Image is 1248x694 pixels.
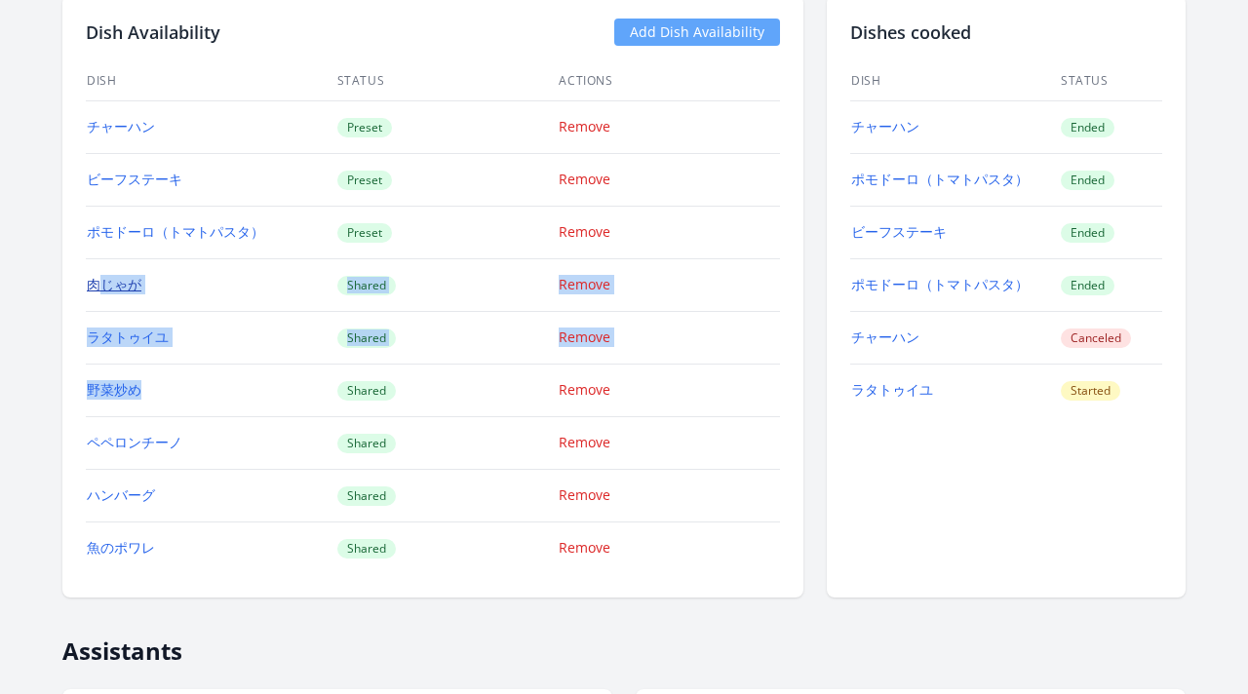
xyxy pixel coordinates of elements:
span: Started [1061,381,1120,401]
th: Actions [558,61,780,101]
span: Canceled [1061,328,1131,348]
a: 肉じゃが [87,275,141,293]
a: Remove [559,328,610,346]
a: チャーハン [851,117,919,135]
a: Remove [559,433,610,451]
span: Ended [1061,223,1114,243]
th: Dish [850,61,1060,101]
a: チャーハン [851,328,919,346]
a: ラタトゥイユ [87,328,169,346]
a: ラタトゥイユ [851,380,933,399]
a: ハンバーグ [87,485,155,504]
span: Shared [337,276,396,295]
span: Shared [337,434,396,453]
span: Preset [337,118,392,137]
span: Shared [337,381,396,401]
span: Preset [337,223,392,243]
a: ポモドーロ（トマトパスタ） [851,275,1029,293]
a: ペペロンチーノ [87,433,182,451]
a: Add Dish Availability [614,19,780,46]
span: Shared [337,539,396,559]
a: ビーフステーキ [851,222,947,241]
a: ビーフステーキ [87,170,182,188]
h2: Dish Availability [86,19,220,46]
a: Remove [559,275,610,293]
span: Shared [337,328,396,348]
a: Remove [559,538,610,557]
h2: Assistants [62,621,1186,666]
a: Remove [559,117,610,135]
a: ポモドーロ（トマトパスタ） [87,222,264,241]
a: 魚のポワレ [87,538,155,557]
th: Dish [86,61,336,101]
span: Ended [1061,171,1114,190]
span: Preset [337,171,392,190]
a: Remove [559,222,610,241]
a: Remove [559,485,610,504]
span: Ended [1061,276,1114,295]
a: Remove [559,170,610,188]
span: Shared [337,486,396,506]
h2: Dishes cooked [850,19,1162,46]
a: Remove [559,380,610,399]
a: チャーハン [87,117,155,135]
th: Status [336,61,559,101]
a: ポモドーロ（トマトパスタ） [851,170,1029,188]
th: Status [1060,61,1162,101]
span: Ended [1061,118,1114,137]
a: 野菜炒め [87,380,141,399]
